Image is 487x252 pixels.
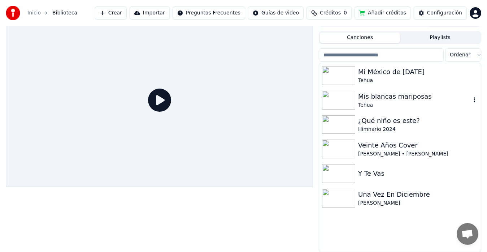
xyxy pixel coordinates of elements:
[358,67,478,77] div: Mi México de [DATE]
[173,7,245,20] button: Preguntas Frecuentes
[358,200,478,207] div: [PERSON_NAME]
[358,140,478,150] div: Veinte Años Cover
[320,9,341,17] span: Créditos
[6,6,20,20] img: youka
[400,33,480,43] button: Playlists
[358,168,478,179] div: Y Te Vas
[355,7,411,20] button: Añadir créditos
[248,7,304,20] button: Guías de video
[130,7,170,20] button: Importar
[358,150,478,158] div: [PERSON_NAME] • [PERSON_NAME]
[450,51,470,59] span: Ordenar
[344,9,347,17] span: 0
[27,9,41,17] a: Inicio
[306,7,352,20] button: Créditos0
[358,102,471,109] div: Tehua
[358,116,478,126] div: ¿Qué niño es este?
[358,77,478,84] div: Tehua
[358,126,478,133] div: Himnario 2024
[358,189,478,200] div: Una Vez En Diciembre
[427,9,462,17] div: Configuración
[320,33,400,43] button: Canciones
[414,7,467,20] button: Configuración
[95,7,127,20] button: Crear
[27,9,77,17] nav: breadcrumb
[358,91,471,102] div: Mis blancas mariposas
[457,223,478,245] div: Chat abierto
[52,9,77,17] span: Biblioteca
